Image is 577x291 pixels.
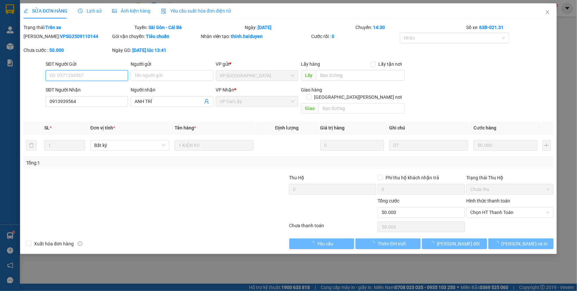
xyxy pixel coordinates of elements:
span: Giao hàng [301,87,322,92]
span: Giao [301,103,318,114]
span: Xuất hóa đơn hàng [31,240,76,247]
div: Số xe: [466,24,554,31]
button: plus [543,140,551,151]
span: Lịch sử [78,8,102,14]
div: Người nhận [131,86,213,93]
span: loading [370,241,378,246]
div: Cước rồi : [311,33,398,40]
label: Hình thức thanh toán [466,198,510,203]
span: Cước hàng [474,125,496,130]
button: delete [26,140,37,151]
span: VP Cai Lậy [220,96,294,106]
input: 0 [474,140,537,151]
input: Dọc đường [316,70,405,81]
div: SĐT Người Gửi [46,60,128,68]
th: Ghi chú [387,122,471,134]
span: Tổng cước [378,198,399,203]
span: VP Nhận [216,87,234,92]
span: Thu Hộ [289,175,304,180]
span: Đơn vị tính [90,125,115,130]
span: SL [44,125,50,130]
span: Chưa thu [470,184,550,194]
div: SĐT Người Nhận [46,86,128,93]
div: Trạng thái: [23,24,134,31]
b: VPSG2509110144 [60,34,98,39]
span: Ảnh kiện hàng [112,8,150,14]
div: Nhân viên tạo: [201,33,310,40]
div: Trạng thái Thu Hộ [466,174,554,181]
div: Chuyến: [355,24,466,31]
span: Định lượng [275,125,299,130]
span: clock-circle [78,9,83,13]
button: Thêm ĐH mới [355,238,421,249]
div: Tuyến: [134,24,244,31]
b: [DATE] [258,25,272,30]
input: Ghi Chú [389,140,468,151]
div: Ngày GD: [112,47,199,54]
span: loading [494,241,502,246]
span: [PERSON_NAME] đổi [437,240,479,247]
span: loading [310,241,317,246]
button: Close [538,3,557,22]
input: Dọc đường [318,103,405,114]
span: user-add [204,99,209,104]
div: Chưa thanh toán [289,222,377,234]
b: 14:30 [373,25,385,30]
span: [PERSON_NAME] và In [502,240,548,247]
span: Giá trị hàng [320,125,345,130]
div: Ngày: [244,24,355,31]
span: edit [23,9,28,13]
span: Yêu cầu [317,240,333,247]
img: icon [161,9,166,14]
b: Tiêu chuẩn [146,34,169,39]
div: Tổng: 1 [26,159,223,166]
b: 50.000 [49,48,64,53]
span: Yêu cầu xuất hóa đơn điện tử [161,8,231,14]
span: Thêm ĐH mới [378,240,406,247]
span: SỬA ĐƠN HÀNG [23,8,67,14]
b: 0 [332,34,334,39]
span: picture [112,9,117,13]
b: Sài Gòn - Cái Bè [148,25,182,30]
b: thinh.haiduyen [231,34,263,39]
span: Lấy hàng [301,61,320,67]
span: info-circle [78,241,82,246]
b: Trên xe [45,25,61,30]
span: Chọn HT Thanh Toán [470,207,550,217]
div: Chưa cước : [23,47,111,54]
div: [PERSON_NAME]: [23,33,111,40]
span: VP Sài Gòn [220,71,294,81]
button: Yêu cầu [289,238,354,249]
div: VP gửi [216,60,298,68]
b: [DATE] lúc 13:41 [132,48,166,53]
span: close [545,10,550,15]
span: Tên hàng [175,125,196,130]
span: loading [430,241,437,246]
input: 0 [320,140,384,151]
div: Người gửi [131,60,213,68]
span: Lấy [301,70,316,81]
button: [PERSON_NAME] và In [488,238,554,249]
span: Bất kỳ [94,140,165,150]
span: [GEOGRAPHIC_DATA][PERSON_NAME] nơi [312,93,405,101]
span: Phí thu hộ khách nhận trả [383,174,442,181]
button: [PERSON_NAME] đổi [422,238,487,249]
span: Lấy tận nơi [376,60,405,68]
b: 63B-021.31 [479,25,504,30]
div: Gói vận chuyển: [112,33,199,40]
input: VD: Bàn, Ghế [175,140,254,151]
